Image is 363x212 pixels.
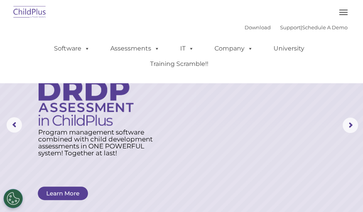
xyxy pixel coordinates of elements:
a: Download [245,24,271,30]
a: Schedule A Demo [302,24,348,30]
button: Cookies Settings [3,189,23,208]
a: University [266,41,312,56]
rs-layer: Program management software combined with child development assessments in ONE POWERFUL system! T... [38,129,154,156]
a: Training Scramble!! [142,56,216,72]
a: Support [280,24,301,30]
a: Software [46,41,98,56]
img: DRDP Assessment in ChildPlus [39,79,133,126]
img: ChildPlus by Procare Solutions [12,3,48,22]
a: Assessments [103,41,167,56]
a: Learn More [38,187,88,200]
a: IT [172,41,202,56]
a: Company [207,41,261,56]
font: | [245,24,348,30]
